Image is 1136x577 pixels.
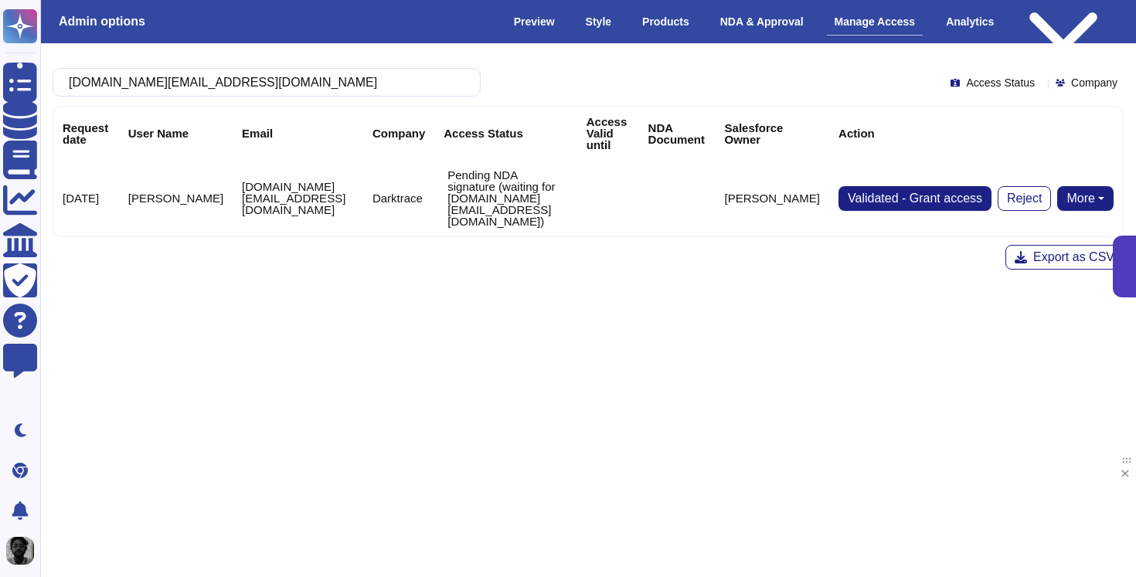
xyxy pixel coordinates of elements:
[966,77,1035,88] span: Access Status
[59,14,145,29] h3: Admin options
[1007,192,1042,205] span: Reject
[506,8,563,35] div: Preview
[6,537,34,565] img: user
[998,186,1051,211] button: Reject
[1071,77,1117,88] span: Company
[1057,186,1114,211] button: More
[1033,251,1114,263] span: Export as CSV
[53,107,119,160] th: Request date
[938,8,1002,35] div: Analytics
[713,8,811,35] div: NDA & Approval
[61,69,464,96] input: Search by keywords
[577,107,639,160] th: Access Valid until
[363,160,434,236] td: Darktrace
[827,8,923,36] div: Manage Access
[716,107,830,160] th: Salesforce Owner
[1005,245,1124,270] button: Export as CSV
[848,192,982,205] span: Validated - Grant access
[53,160,119,236] td: [DATE]
[838,186,991,211] button: Validated - Grant access
[119,160,233,236] td: [PERSON_NAME]
[233,107,363,160] th: Email
[716,160,830,236] td: [PERSON_NAME]
[119,107,233,160] th: User Name
[447,169,568,227] p: Pending NDA signature (waiting for [DOMAIN_NAME][EMAIL_ADDRESS][DOMAIN_NAME])
[434,107,577,160] th: Access Status
[634,8,697,35] div: Products
[233,160,363,236] td: [DOMAIN_NAME][EMAIL_ADDRESS][DOMAIN_NAME]
[578,8,619,35] div: Style
[363,107,434,160] th: Company
[3,534,45,568] button: user
[639,107,716,160] th: NDA Document
[829,107,1123,160] th: Action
